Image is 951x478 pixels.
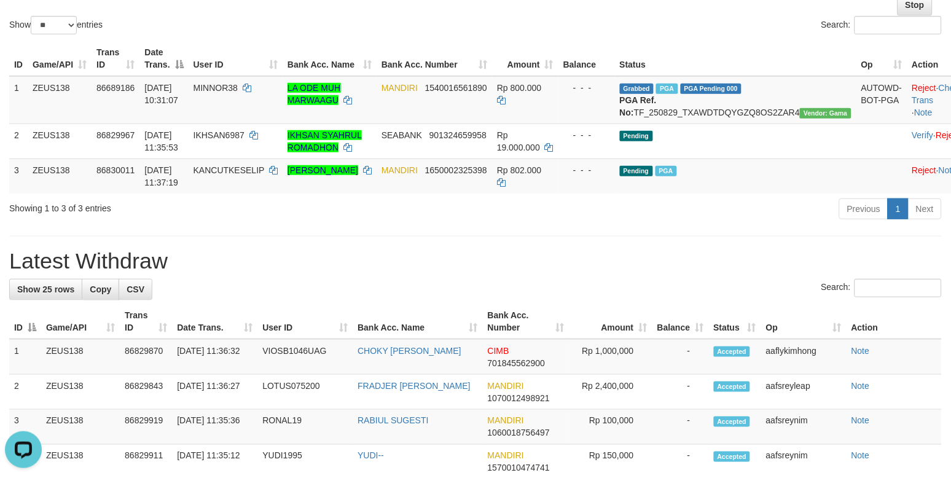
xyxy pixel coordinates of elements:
td: RONAL19 [257,410,353,445]
th: ID [9,41,28,76]
td: aaflykimhong [761,339,847,375]
span: Vendor URL: https://trx31.1velocity.biz [800,108,851,119]
td: 1 [9,76,28,124]
div: - - - [563,82,610,94]
th: Amount: activate to sort column ascending [569,304,652,339]
span: [DATE] 11:35:53 [144,130,178,152]
td: ZEUS138 [41,375,120,410]
label: Show entries [9,16,103,34]
td: 1 [9,339,41,375]
td: aafsreyleap [761,375,847,410]
span: Copy 1070012498921 to clipboard [488,393,550,403]
th: Action [847,304,942,339]
div: Showing 1 to 3 of 3 entries [9,197,387,214]
th: Bank Acc. Number: activate to sort column ascending [483,304,569,339]
a: IKHSAN SYAHRUL ROMADHON [288,130,362,152]
a: LA ODE MUH MARWAAGU [288,83,340,105]
span: Copy 901324659958 to clipboard [429,130,487,140]
span: CIMB [488,346,509,356]
span: Pending [620,131,653,141]
a: Show 25 rows [9,279,82,300]
td: - [652,375,709,410]
span: Accepted [714,452,751,462]
span: IKHSAN6987 [194,130,245,140]
a: Copy [82,279,119,300]
td: ZEUS138 [28,123,92,159]
th: Op: activate to sort column ascending [761,304,847,339]
td: 3 [9,159,28,194]
th: ID: activate to sort column descending [9,304,41,339]
span: Grabbed [620,84,654,94]
input: Search: [855,279,942,297]
b: PGA Ref. No: [620,95,657,117]
select: Showentries [31,16,77,34]
a: Note [851,346,870,356]
th: Game/API: activate to sort column ascending [41,304,120,339]
span: Marked by aafsreyleap [656,166,677,176]
div: - - - [563,129,610,141]
span: MANDIRI [382,83,418,93]
span: 86830011 [96,165,135,175]
td: Rp 100,000 [569,410,652,445]
span: Accepted [714,382,751,392]
span: MANDIRI [382,165,418,175]
span: MINNOR38 [194,83,238,93]
th: Game/API: activate to sort column ascending [28,41,92,76]
a: Note [851,381,870,391]
span: Copy 701845562900 to clipboard [488,358,545,368]
span: Accepted [714,417,751,427]
span: MANDIRI [488,381,524,391]
span: CSV [127,284,144,294]
a: [PERSON_NAME] [288,165,358,175]
a: Reject [912,83,937,93]
span: [DATE] 11:37:19 [144,165,178,187]
td: VIOSB1046UAG [257,339,353,375]
a: CSV [119,279,152,300]
a: Verify [912,130,934,140]
a: Note [851,416,870,426]
th: User ID: activate to sort column ascending [257,304,353,339]
span: PGA Pending [681,84,742,94]
td: 3 [9,410,41,445]
th: User ID: activate to sort column ascending [189,41,283,76]
td: AUTOWD-BOT-PGA [856,76,907,124]
td: - [652,339,709,375]
td: aafsreynim [761,410,847,445]
a: 1 [888,198,909,219]
td: - [652,410,709,445]
td: 2 [9,375,41,410]
td: 86829870 [120,339,172,375]
span: SEABANK [382,130,422,140]
td: [DATE] 11:35:36 [172,410,257,445]
td: Rp 1,000,000 [569,339,652,375]
button: Open LiveChat chat widget [5,5,42,42]
th: Amount: activate to sort column ascending [492,41,558,76]
th: Bank Acc. Name: activate to sort column ascending [283,41,377,76]
td: [DATE] 11:36:27 [172,375,257,410]
th: Bank Acc. Number: activate to sort column ascending [377,41,492,76]
a: Note [915,108,933,117]
a: Next [908,198,942,219]
span: Rp 800.000 [497,83,541,93]
td: TF_250829_TXAWDTDQYGZQ8OS2ZAR4 [615,76,856,124]
th: Date Trans.: activate to sort column ascending [172,304,257,339]
a: Previous [839,198,888,219]
span: Show 25 rows [17,284,74,294]
a: RABIUL SUGESTI [358,416,428,426]
td: ZEUS138 [41,339,120,375]
span: Copy 1540016561890 to clipboard [425,83,487,93]
th: Balance [558,41,615,76]
a: FRADJER [PERSON_NAME] [358,381,471,391]
span: 86829967 [96,130,135,140]
a: CHOKY [PERSON_NAME] [358,346,461,356]
th: Status: activate to sort column ascending [709,304,761,339]
td: Rp 2,400,000 [569,375,652,410]
td: 86829919 [120,410,172,445]
th: Bank Acc. Name: activate to sort column ascending [353,304,482,339]
th: Trans ID: activate to sort column ascending [120,304,172,339]
div: - - - [563,164,610,176]
td: [DATE] 11:36:32 [172,339,257,375]
a: YUDI-- [358,451,384,461]
span: Rp 802.000 [497,165,541,175]
input: Search: [855,16,942,34]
